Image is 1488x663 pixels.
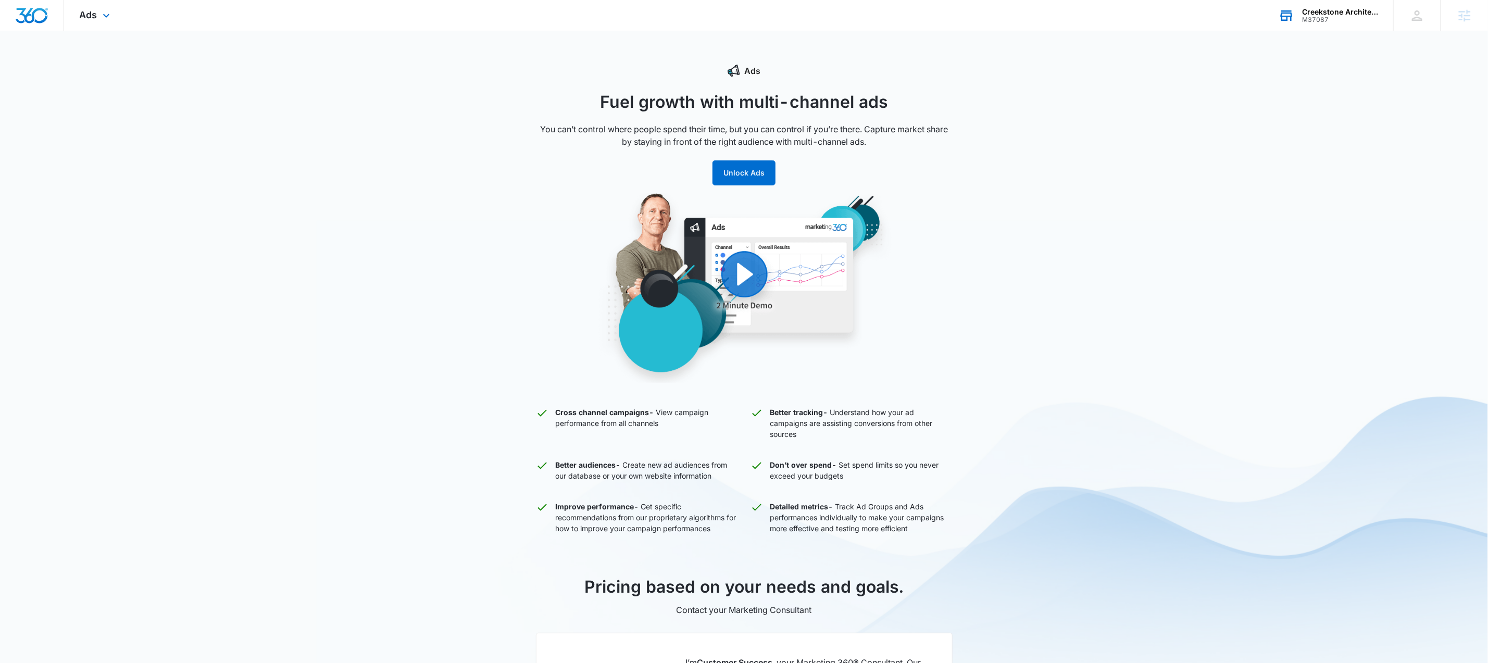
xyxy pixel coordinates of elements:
button: Unlock Ads [712,160,776,185]
strong: Cross channel campaigns - [556,408,654,417]
div: account name [1302,8,1378,16]
div: Ads [536,65,953,77]
p: Get specific recommendations from our proprietary algorithms for how to improve your campaign per... [556,501,738,534]
p: Create new ad audiences from our database or your own website information [556,459,738,481]
p: View campaign performance from all channels [556,407,738,440]
p: Contact your Marketing Consultant [536,604,953,616]
div: account id [1302,16,1378,23]
h1: Fuel growth with multi-channel ads [536,90,953,115]
strong: Better tracking - [770,408,828,417]
strong: Better audiences - [556,460,621,469]
strong: Improve performance - [556,502,639,511]
span: Ads [80,9,97,20]
p: Set spend limits so you never exceed your budgets [770,459,953,481]
p: Track Ad Groups and Ads performances individually to make your campaigns more effective and testi... [770,501,953,534]
h2: Pricing based on your needs and goals. [536,574,953,599]
img: Ads [546,193,942,383]
strong: Detailed metrics - [770,502,833,511]
a: Unlock Ads [712,168,776,177]
strong: Don’t over spend - [770,460,837,469]
p: You can’t control where people spend their time, but you can control if you’re there. Capture mar... [536,123,953,148]
p: Understand how your ad campaigns are assisting conversions from other sources [770,407,953,440]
